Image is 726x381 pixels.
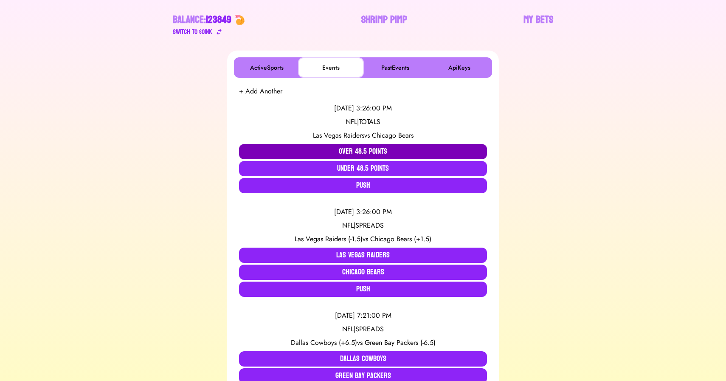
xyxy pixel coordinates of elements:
[370,234,431,244] span: Chicago Bears (+1.5)
[239,324,487,334] div: NFL | SPREADS
[372,130,414,140] span: Chicago Bears
[239,338,487,348] div: vs
[239,265,487,280] button: Chicago Bears
[361,13,407,37] a: Shrimp Pimp
[239,178,487,193] button: Push
[295,234,363,244] span: Las Vegas Raiders (-1.5)
[364,59,426,76] button: PastEvents
[300,59,362,76] button: Events
[173,13,231,27] div: Balance:
[239,207,487,217] div: [DATE] 3:26:00 PM
[235,15,245,25] img: 🍤
[239,103,487,113] div: [DATE] 3:26:00 PM
[239,130,487,141] div: vs
[239,161,487,176] button: Under 48.5 Points
[313,130,364,140] span: Las Vegas Raiders
[239,282,487,297] button: Push
[291,338,357,347] span: Dallas Cowboys (+6.5)
[239,117,487,127] div: NFL | TOTALS
[239,248,487,263] button: Las Vegas Raiders
[239,144,487,159] button: Over 48.5 Points
[365,338,436,347] span: Green Bay Packers (-6.5)
[239,234,487,244] div: vs
[428,59,490,76] button: ApiKeys
[239,86,282,96] button: + Add Another
[523,13,553,37] a: My Bets
[239,310,487,321] div: [DATE] 7:21:00 PM
[239,220,487,231] div: NFL | SPREADS
[173,27,212,37] div: Switch to $ OINK
[206,11,231,29] span: 123849
[239,351,487,367] button: Dallas Cowboys
[236,59,298,76] button: ActiveSports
